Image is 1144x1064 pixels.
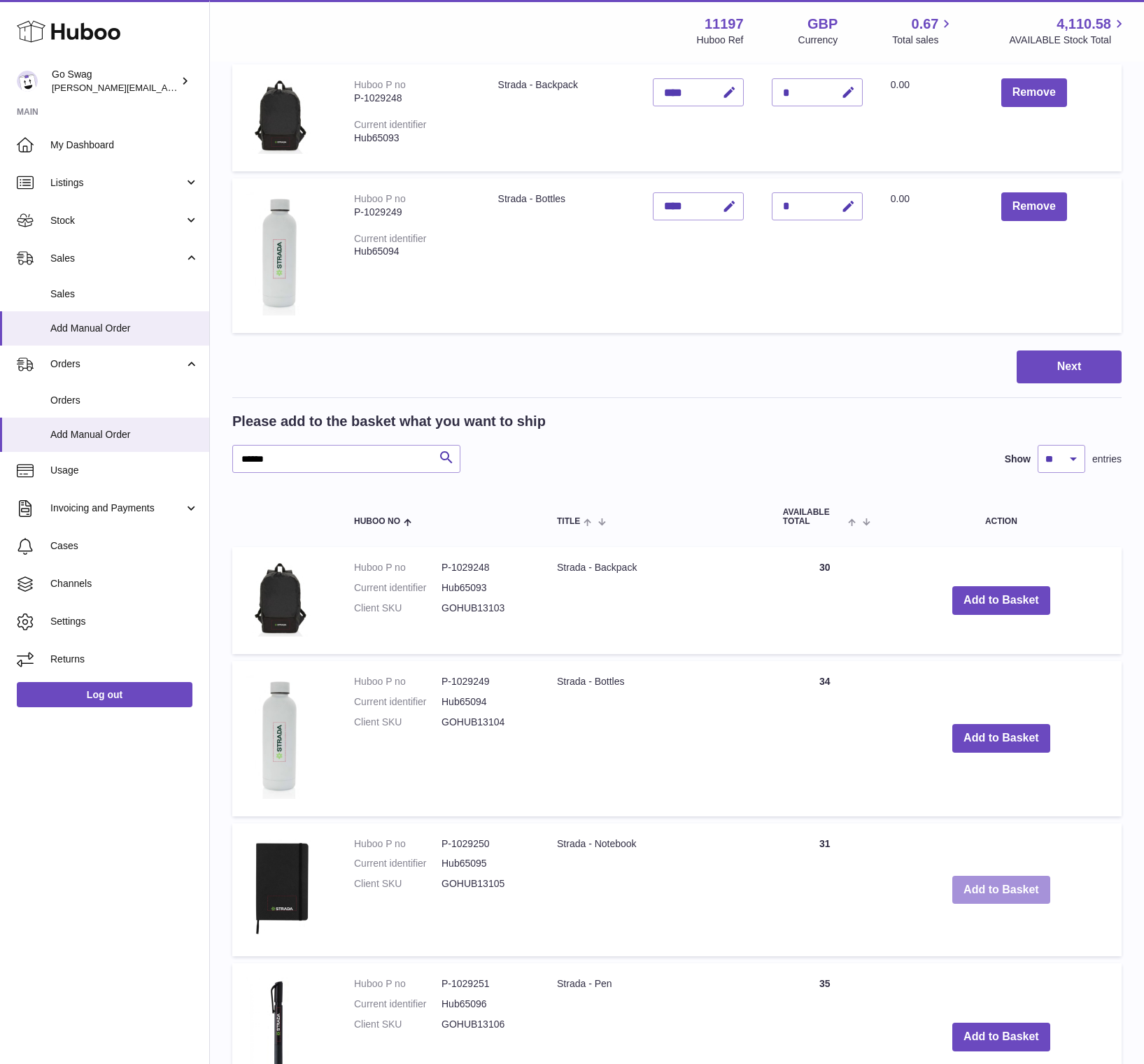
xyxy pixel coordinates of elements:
[442,581,529,595] dd: Hub65093
[50,394,199,407] span: Orders
[442,716,529,729] dd: GOHUB13104
[891,79,910,90] span: 0.00
[50,428,199,441] span: Add Manual Order
[354,998,442,1011] dt: Current identifier
[912,15,939,34] span: 0.67
[354,119,427,130] div: Current identifier
[798,34,838,47] div: Currency
[246,192,316,316] img: Strada - Bottles
[354,837,442,851] dt: Huboo P no
[52,68,178,94] div: Go Swag
[50,502,184,515] span: Invoicing and Payments
[1001,192,1067,221] button: Remove
[442,602,529,615] dd: GOHUB13103
[50,539,199,553] span: Cases
[354,877,442,891] dt: Client SKU
[354,79,406,90] div: Huboo P no
[442,857,529,870] dd: Hub65095
[50,615,199,628] span: Settings
[354,193,406,204] div: Huboo P no
[484,178,639,333] td: Strada - Bottles
[246,78,316,154] img: Strada - Backpack
[1057,15,1111,34] span: 4,110.58
[705,15,744,34] strong: 11197
[442,998,529,1011] dd: Hub65096
[783,508,845,526] span: AVAILABLE Total
[50,464,199,477] span: Usage
[354,602,442,615] dt: Client SKU
[354,675,442,688] dt: Huboo P no
[354,92,470,105] div: P-1029248
[891,193,910,204] span: 0.00
[1005,453,1031,466] label: Show
[543,547,769,654] td: Strada - Backpack
[354,517,400,526] span: Huboo no
[557,517,580,526] span: Title
[442,877,529,891] dd: GOHUB13105
[50,288,199,301] span: Sales
[354,233,427,244] div: Current identifier
[17,71,38,92] img: leigh@goswag.com
[50,653,199,666] span: Returns
[892,34,954,47] span: Total sales
[52,82,281,93] span: [PERSON_NAME][EMAIL_ADDRESS][DOMAIN_NAME]
[484,64,639,171] td: Strada - Backpack
[697,34,744,47] div: Huboo Ref
[881,494,1122,540] th: Action
[354,581,442,595] dt: Current identifier
[1001,78,1067,107] button: Remove
[50,252,184,265] span: Sales
[354,132,470,145] div: Hub65093
[354,1018,442,1031] dt: Client SKU
[543,661,769,816] td: Strada - Bottles
[442,1018,529,1031] dd: GOHUB13106
[442,977,529,991] dd: P-1029251
[354,977,442,991] dt: Huboo P no
[1017,350,1122,383] button: Next
[50,577,199,590] span: Channels
[50,214,184,227] span: Stock
[1009,15,1127,47] a: 4,110.58 AVAILABLE Stock Total
[952,586,1050,615] button: Add to Basket
[246,561,316,637] img: Strada - Backpack
[354,245,470,258] div: Hub65094
[952,876,1050,905] button: Add to Basket
[543,823,769,957] td: Strada - Notebook
[1009,34,1127,47] span: AVAILABLE Stock Total
[354,695,442,709] dt: Current identifier
[50,139,199,152] span: My Dashboard
[354,206,470,219] div: P-1029249
[769,661,881,816] td: 34
[952,1023,1050,1051] button: Add to Basket
[892,15,954,47] a: 0.67 Total sales
[442,695,529,709] dd: Hub65094
[769,823,881,957] td: 31
[807,15,838,34] strong: GBP
[354,561,442,574] dt: Huboo P no
[17,682,192,707] a: Log out
[246,837,316,939] img: Strada - Notebook
[769,547,881,654] td: 30
[442,561,529,574] dd: P-1029248
[442,837,529,851] dd: P-1029250
[50,357,184,371] span: Orders
[50,322,199,335] span: Add Manual Order
[1092,453,1122,466] span: entries
[50,176,184,190] span: Listings
[246,675,316,799] img: Strada - Bottles
[232,412,546,431] h2: Please add to the basket what you want to ship
[442,675,529,688] dd: P-1029249
[354,716,442,729] dt: Client SKU
[952,724,1050,753] button: Add to Basket
[354,857,442,870] dt: Current identifier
